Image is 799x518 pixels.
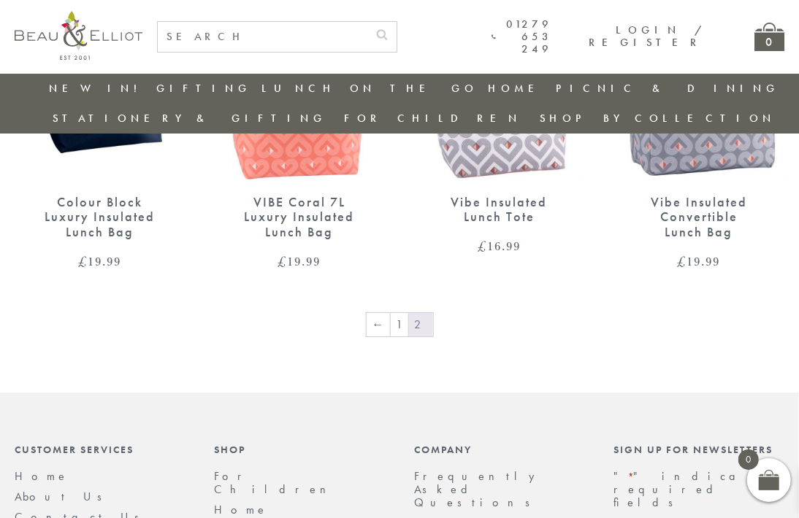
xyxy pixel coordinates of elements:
a: Login / Register [589,23,703,50]
a: Home [15,468,69,484]
div: Vibe Insulated Lunch Tote [440,195,559,225]
bdi: 19.99 [278,252,321,270]
bdi: 16.99 [478,237,521,255]
span: £ [278,252,288,270]
div: Customer Services [15,444,186,455]
span: £ [478,237,487,255]
a: Home [488,81,546,96]
a: For Children [344,111,521,125]
span: £ [78,252,88,270]
a: ← [367,313,390,336]
a: New in! [49,81,147,96]
div: Colour Block Luxury Insulated Lunch Bag [40,195,160,240]
a: For Children [215,468,338,497]
nav: Product Pagination [15,312,784,341]
a: Frequently Asked Questions [414,468,543,511]
img: logo [15,11,142,60]
a: Gifting [156,81,251,96]
div: VIBE Coral 7L Luxury Insulated Lunch Bag [240,195,360,240]
span: Page 2 [409,313,433,336]
a: Shop by collection [540,111,776,125]
bdi: 19.99 [678,252,721,270]
span: 0 [738,449,759,470]
a: Stationery & Gifting [53,111,326,125]
bdi: 19.99 [78,252,121,270]
a: Home [215,502,269,517]
a: Page 1 [391,313,408,336]
a: Picnic & Dining [556,81,779,96]
div: Company [414,444,585,455]
div: Vibe Insulated Convertible Lunch Bag [640,195,760,240]
a: Lunch On The Go [261,81,478,96]
a: 0 [754,23,784,51]
div: Sign up for newsletters [614,444,785,455]
a: About Us [15,489,112,504]
input: SEARCH [158,22,367,52]
a: 01279 653 249 [492,18,552,56]
div: Shop [215,444,386,455]
span: £ [678,252,687,270]
p: " " indicates required fields [614,470,785,510]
